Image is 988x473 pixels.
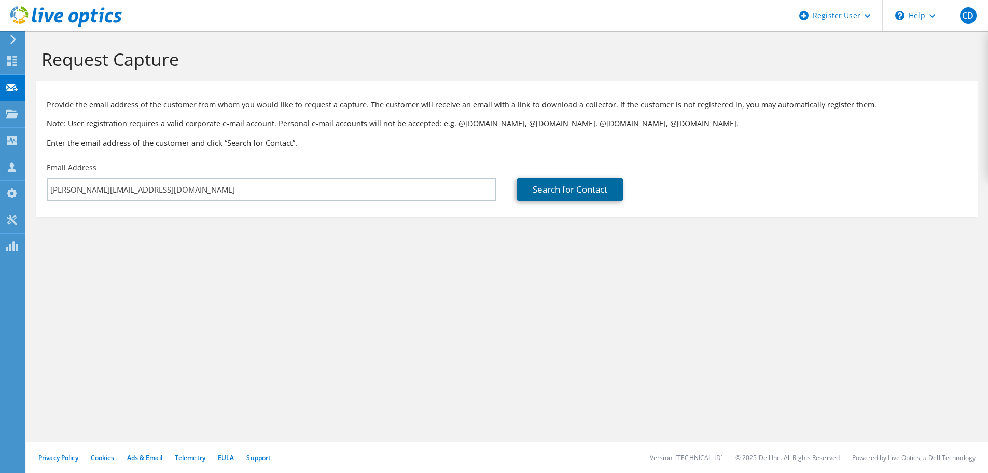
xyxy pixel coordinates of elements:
[852,453,976,462] li: Powered by Live Optics, a Dell Technology
[38,453,78,462] a: Privacy Policy
[517,178,623,201] a: Search for Contact
[175,453,205,462] a: Telemetry
[47,99,967,111] p: Provide the email address of the customer from whom you would like to request a capture. The cust...
[47,163,96,173] label: Email Address
[895,11,904,20] svg: \n
[218,453,234,462] a: EULA
[47,137,967,148] h3: Enter the email address of the customer and click “Search for Contact”.
[91,453,115,462] a: Cookies
[735,453,840,462] li: © 2025 Dell Inc. All Rights Reserved
[246,453,271,462] a: Support
[960,7,977,24] span: CD
[127,453,162,462] a: Ads & Email
[650,453,723,462] li: Version: [TECHNICAL_ID]
[47,118,967,129] p: Note: User registration requires a valid corporate e-mail account. Personal e-mail accounts will ...
[41,48,967,70] h1: Request Capture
